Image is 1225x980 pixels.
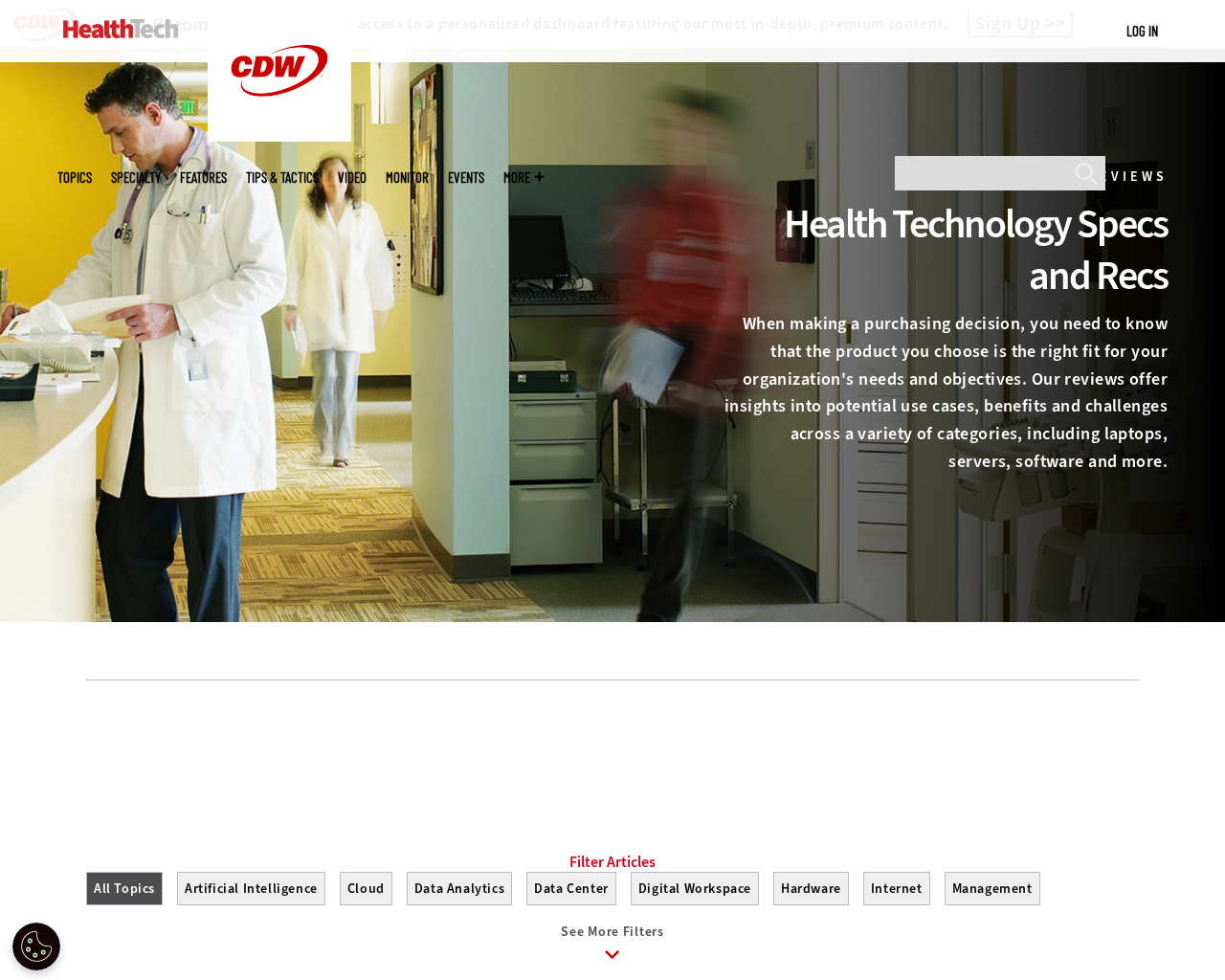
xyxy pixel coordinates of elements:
div: PRODUCT REVIEWS [724,172,1168,182]
a: Video [338,170,367,185]
button: Cloud [340,872,392,905]
iframe: advertisement [264,709,961,795]
a: MonITor [386,170,429,185]
button: Open Preferences [12,923,60,970]
a: CDW [208,126,351,146]
button: All Topics [86,872,163,905]
button: Hardware [773,872,849,905]
button: Data Analytics [407,872,512,905]
span: More [503,170,544,185]
button: Data Center [526,872,616,905]
img: Home [63,19,179,38]
div: Health Technology Specs and Recs [724,198,1168,301]
a: Filter Articles [569,853,656,872]
button: Artificial Intelligence [177,872,325,905]
p: When making a purchasing decision, you need to know that the product you choose is the right fit ... [724,310,1168,476]
button: Internet [863,872,930,905]
a: Events [448,170,484,185]
a: See More Filters [86,924,1139,977]
div: User menu [1126,21,1158,41]
button: Management [945,872,1040,905]
span: Specialty [111,170,161,185]
button: Digital Workspace [631,872,759,905]
a: Log in [1126,22,1158,39]
a: Tips & Tactics [246,170,319,185]
a: Features [180,170,227,185]
div: Cookie Settings [12,923,60,970]
span: Topics [57,170,92,185]
span: See More Filters [561,923,663,941]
